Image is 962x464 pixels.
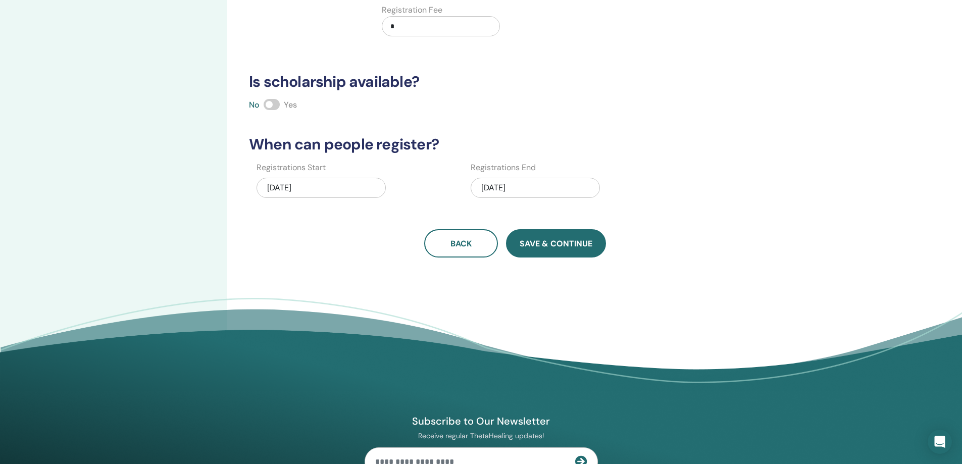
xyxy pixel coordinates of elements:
div: Open Intercom Messenger [928,430,952,454]
label: Registrations Start [257,162,326,174]
span: Save & Continue [520,238,592,249]
span: Yes [284,99,297,110]
div: [DATE] [471,178,600,198]
button: Back [424,229,498,257]
h4: Subscribe to Our Newsletter [365,415,598,428]
div: [DATE] [257,178,386,198]
label: Registration Fee [382,4,442,16]
span: No [249,99,260,110]
h3: When can people register? [243,135,787,153]
label: Registrations End [471,162,536,174]
p: Receive regular ThetaHealing updates! [365,431,598,440]
h3: Is scholarship available? [243,73,787,91]
button: Save & Continue [506,229,606,257]
span: Back [450,238,472,249]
